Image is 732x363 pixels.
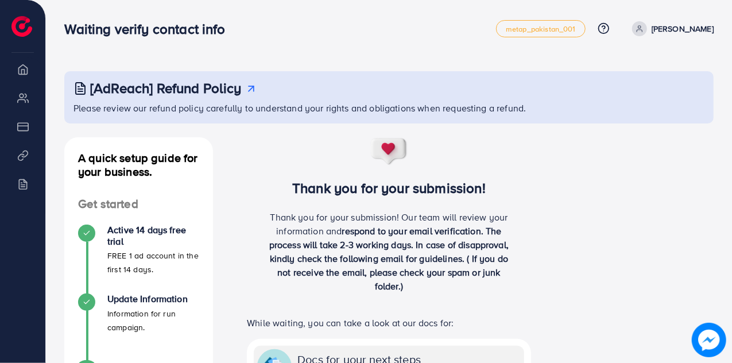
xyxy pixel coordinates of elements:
h4: A quick setup guide for your business. [64,151,213,179]
img: image [692,323,726,357]
p: Thank you for your submission! Our team will review your information and [263,210,516,293]
p: [PERSON_NAME] [652,22,714,36]
h3: Waiting verify contact info [64,21,234,37]
img: success [370,137,408,166]
li: Update Information [64,294,213,362]
h4: Update Information [107,294,199,304]
h3: [AdReach] Refund Policy [90,80,242,96]
p: FREE 1 ad account in the first 14 days. [107,249,199,276]
a: metap_pakistan_001 [496,20,586,37]
h4: Get started [64,197,213,211]
span: metap_pakistan_001 [506,25,576,33]
span: respond to your email verification. The process will take 2-3 working days. In case of disapprova... [269,225,509,292]
p: Please review our refund policy carefully to understand your rights and obligations when requesti... [73,101,707,115]
p: Information for run campaign. [107,307,199,334]
p: While waiting, you can take a look at our docs for: [247,316,531,330]
h3: Thank you for your submission! [231,180,547,196]
a: [PERSON_NAME] [628,21,714,36]
li: Active 14 days free trial [64,225,213,294]
img: logo [11,16,32,37]
h4: Active 14 days free trial [107,225,199,246]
